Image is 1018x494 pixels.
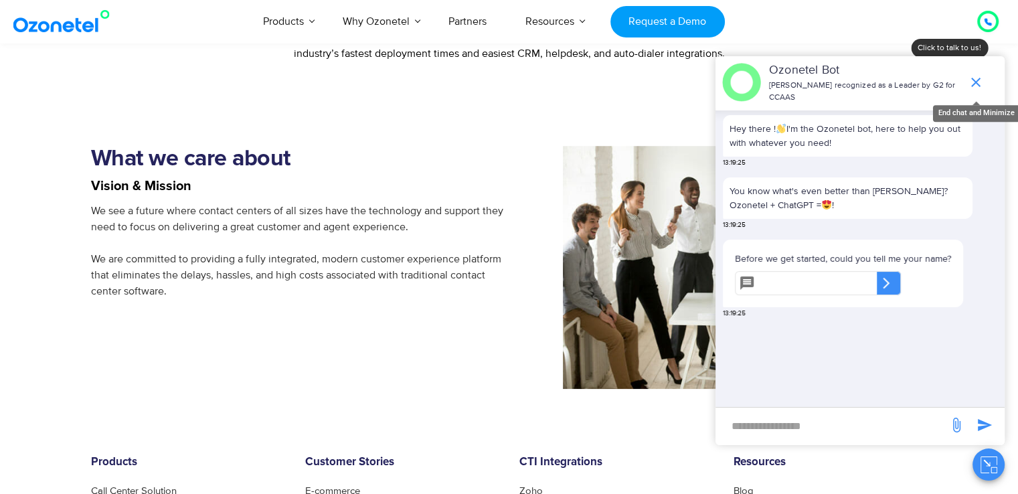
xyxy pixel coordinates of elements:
h6: Products [91,456,285,469]
p: Ozonetel Bot [769,62,961,80]
h2: What we care about [91,146,509,173]
span: send message [971,412,998,438]
div: new-msg-input [722,414,942,438]
span: 13:19:25 [723,158,746,168]
h6: Customer Stories [305,456,499,469]
a: Request a Demo [610,6,725,37]
p: Before we get started, could you tell me your name? [735,252,951,266]
p: [DATE], we give SMBs and large-scale companies in the U.S. access to affordable, flexible, self-s... [183,29,835,62]
p: [PERSON_NAME] recognized as a Leader by G2 for CCAAS [769,80,961,104]
span: end chat or minimize [962,69,989,96]
img: header [722,63,761,102]
img: 👋 [776,124,786,133]
p: Hey there ! I'm the Ozonetel bot, here to help you out with whatever you need! [730,122,966,150]
button: Close chat [972,448,1005,481]
p: You know what's even better than [PERSON_NAME]? Ozonetel + ChatGPT = ! [730,184,966,212]
span: send message [943,412,970,438]
img: 😍 [822,200,831,210]
span: 13:19:25 [723,309,746,319]
h6: CTI Integrations [519,456,713,469]
h5: Vision & Mission [91,179,509,193]
span: We see a future where contact centers of all sizes have the technology and support they need to f... [91,204,503,298]
span: 13:19:25 [723,220,746,230]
